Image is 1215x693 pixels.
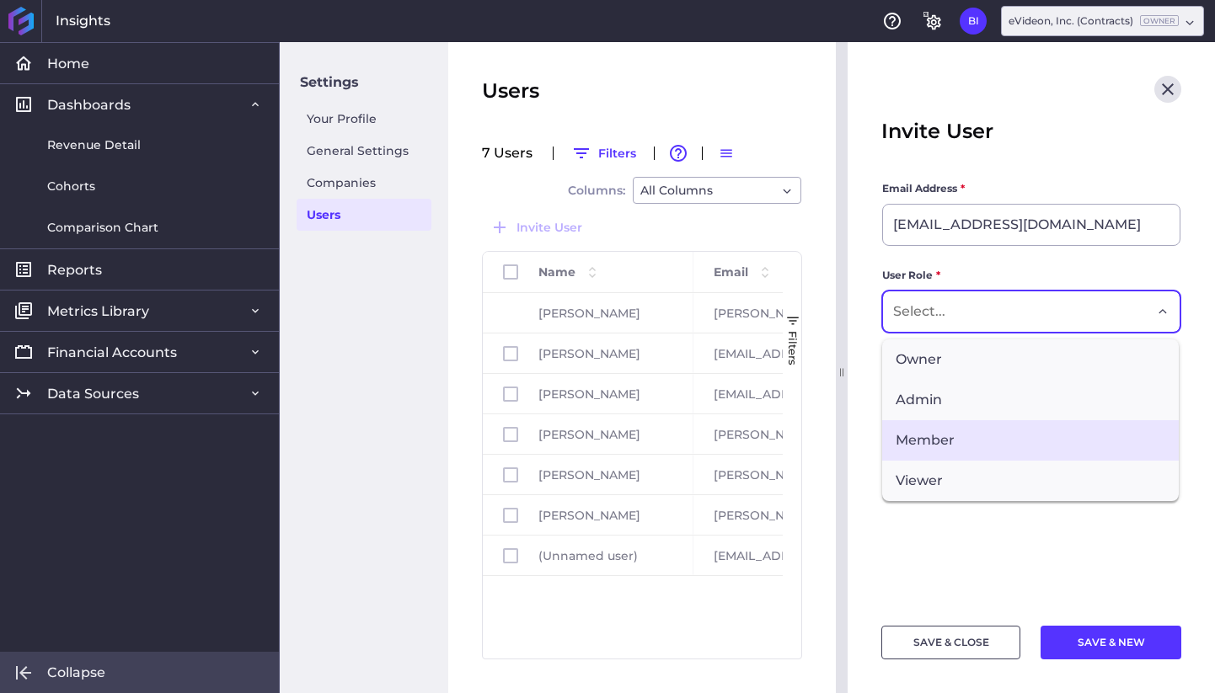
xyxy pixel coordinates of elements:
span: Invite User [881,116,993,147]
span: Metrics Library [47,302,149,320]
button: General Settings [919,8,946,35]
span: Cohorts [47,178,95,195]
button: Filters [564,140,644,167]
span: Owner [882,339,1179,380]
span: Filters [786,331,800,365]
button: User Menu [960,8,987,35]
span: Viewer [882,461,1179,501]
span: Dashboards [47,96,131,114]
span: Home [47,55,89,72]
button: Close [1154,76,1181,103]
input: you@company.com [883,205,1180,245]
span: Admin [882,380,1179,420]
span: Email Address [882,180,957,197]
button: SAVE & CLOSE [881,626,1020,659]
span: Comparison Chart [47,219,158,237]
span: Data Sources [47,385,139,402]
span: Collapse [47,664,105,681]
button: Help [879,8,906,35]
a: Companies [297,167,431,199]
a: Your Profile [297,103,431,135]
input: Select... [893,301,966,322]
a: Users [297,199,431,231]
span: Columns: [568,184,625,196]
div: Users [482,76,802,106]
a: General Settings [297,135,431,167]
div: eVideon, Inc. (Contracts) [1009,13,1179,29]
span: Member [882,420,1179,461]
span: Reports [47,261,102,279]
div: Dropdown select [1001,6,1204,36]
p: Settings [297,62,431,103]
span: Revenue Detail [47,136,141,154]
span: Financial Accounts [47,344,177,361]
div: 7 User s [482,147,543,160]
span: User Role [882,267,933,284]
span: All Columns [640,180,713,200]
div: Dropdown select [633,177,801,204]
button: SAVE & NEW [1041,626,1181,659]
div: Dropdown select [882,291,1180,333]
ins: Owner [1140,15,1179,26]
